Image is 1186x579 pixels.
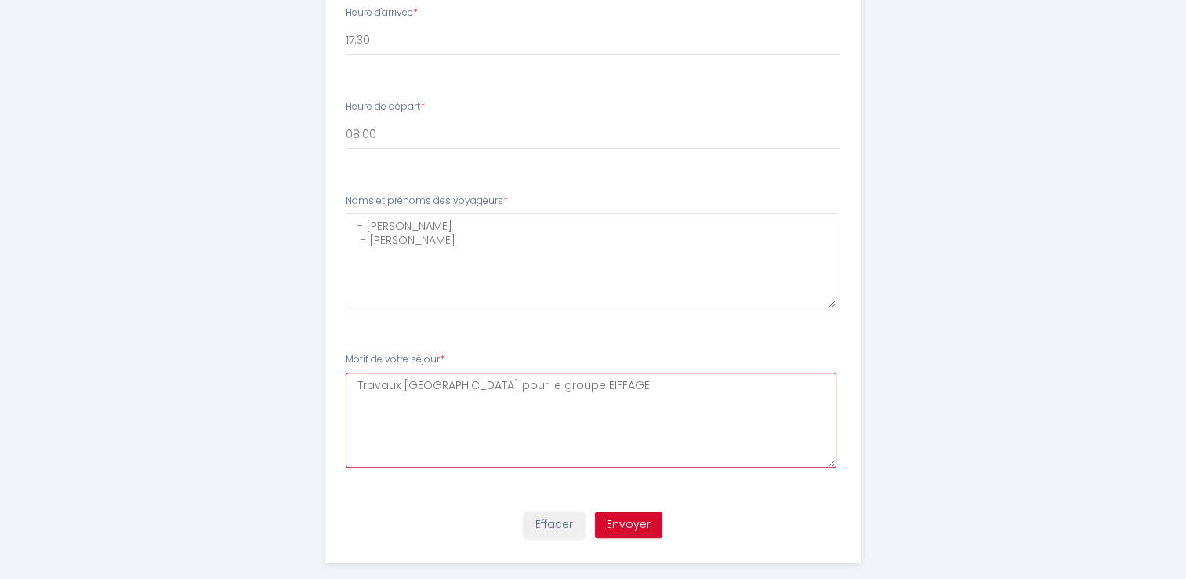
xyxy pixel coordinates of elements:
label: Heure de départ [346,100,425,115]
label: Motif de votre séjour [346,352,444,367]
button: Envoyer [595,512,662,538]
label: Noms et prénoms des voyageurs [346,194,508,209]
label: Heure d'arrivée [346,5,418,20]
button: Effacer [524,512,585,538]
